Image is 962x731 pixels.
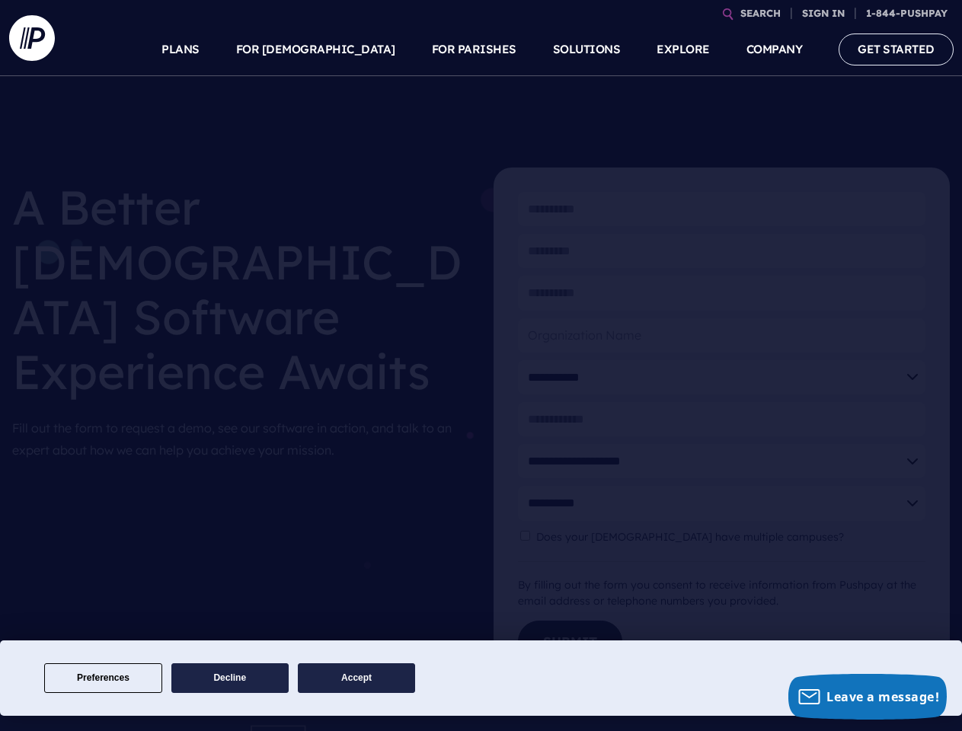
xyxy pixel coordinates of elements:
button: Leave a message! [788,674,947,720]
a: SOLUTIONS [553,23,621,76]
span: Leave a message! [826,688,939,705]
a: GET STARTED [839,34,954,65]
button: Preferences [44,663,161,693]
button: Decline [171,663,289,693]
a: COMPANY [746,23,803,76]
a: PLANS [161,23,200,76]
button: Accept [298,663,415,693]
a: EXPLORE [657,23,710,76]
a: FOR [DEMOGRAPHIC_DATA] [236,23,395,76]
a: FOR PARISHES [432,23,516,76]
